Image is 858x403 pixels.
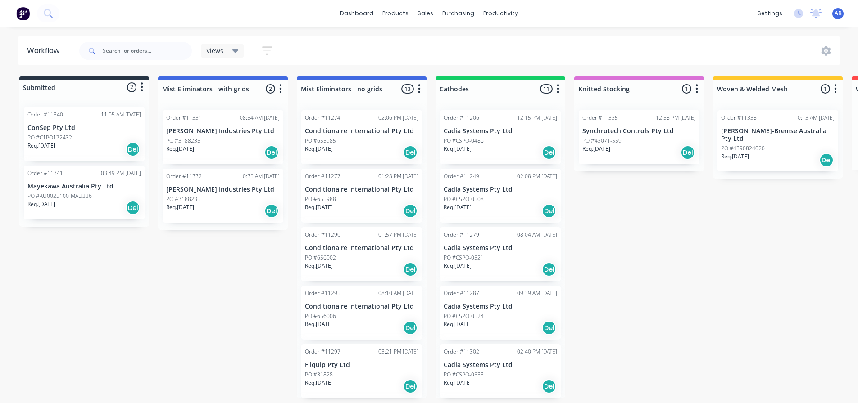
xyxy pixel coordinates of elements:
[819,153,834,167] div: Del
[438,7,479,20] div: purchasing
[166,114,202,122] div: Order #11331
[542,204,556,218] div: Del
[305,379,333,387] p: Req. [DATE]
[240,172,280,180] div: 10:35 AM [DATE]
[440,169,561,223] div: Order #1124902:08 PM [DATE]Cadia Systems Pty LtdPO #CSPO-0508Req.[DATE]Del
[542,321,556,335] div: Del
[166,186,280,193] p: [PERSON_NAME] Industries Pty Ltd
[444,145,472,153] p: Req. [DATE]
[163,169,283,223] div: Order #1133210:35 AM [DATE][PERSON_NAME] Industries Pty LtdPO #3188235Req.[DATE]Del
[305,262,333,270] p: Req. [DATE]
[166,145,194,153] p: Req. [DATE]
[126,201,140,215] div: Del
[444,195,484,203] p: PO #CSPO-0508
[27,111,63,119] div: Order #11340
[378,7,413,20] div: products
[444,371,484,379] p: PO #CSPO-0533
[27,200,55,208] p: Req. [DATE]
[721,127,835,143] p: [PERSON_NAME]-Bremse Australia Pty Ltd
[582,145,610,153] p: Req. [DATE]
[336,7,378,20] a: dashboard
[542,262,556,277] div: Del
[27,192,92,200] p: PO #AU0025100-MAU226
[27,142,55,150] p: Req. [DATE]
[166,203,194,211] p: Req. [DATE]
[378,231,418,239] div: 01:57 PM [DATE]
[305,320,333,328] p: Req. [DATE]
[403,321,418,335] div: Del
[264,204,279,218] div: Del
[440,110,561,164] div: Order #1120612:15 PM [DATE]Cadia Systems Pty LtdPO #CSPO-0486Req.[DATE]Del
[444,137,484,145] p: PO #CSPO-0486
[301,286,422,340] div: Order #1129508:10 AM [DATE]Conditionaire International Pty LtdPO #656006Req.[DATE]Del
[444,244,557,252] p: Cadia Systems Pty Ltd
[517,231,557,239] div: 08:04 AM [DATE]
[440,286,561,340] div: Order #1128709:39 AM [DATE]Cadia Systems Pty LtdPO #CSPO-0524Req.[DATE]Del
[27,183,141,190] p: Mayekawa Australia Pty Ltd
[835,9,842,18] span: AB
[656,114,696,122] div: 12:58 PM [DATE]
[444,348,479,356] div: Order #11302
[479,7,522,20] div: productivity
[305,303,418,310] p: Conditionaire International Pty Ltd
[753,7,787,20] div: settings
[305,195,336,203] p: PO #655988
[542,379,556,394] div: Del
[301,110,422,164] div: Order #1127402:06 PM [DATE]Conditionaire International Pty LtdPO #655985Req.[DATE]Del
[166,172,202,180] div: Order #11332
[305,312,336,320] p: PO #656006
[305,145,333,153] p: Req. [DATE]
[582,114,618,122] div: Order #11335
[27,124,141,132] p: ConSep Pty Ltd
[101,111,141,119] div: 11:05 AM [DATE]
[301,169,422,223] div: Order #1127701:28 PM [DATE]Conditionaire International Pty LtdPO #655988Req.[DATE]Del
[378,289,418,297] div: 08:10 AM [DATE]
[240,114,280,122] div: 08:54 AM [DATE]
[305,371,333,379] p: PO #31828
[378,348,418,356] div: 03:21 PM [DATE]
[166,195,200,203] p: PO #3188235
[24,107,145,161] div: Order #1134011:05 AM [DATE]ConSep Pty LtdPO #C1PO172432Req.[DATE]Del
[264,145,279,160] div: Del
[103,42,192,60] input: Search for orders...
[681,145,695,160] div: Del
[27,169,63,177] div: Order #11341
[444,254,484,262] p: PO #CSPO-0521
[413,7,438,20] div: sales
[794,114,835,122] div: 10:13 AM [DATE]
[517,172,557,180] div: 02:08 PM [DATE]
[579,110,699,164] div: Order #1133512:58 PM [DATE]Synchrotech Controls Pty LtdPO #43071-559Req.[DATE]Del
[444,262,472,270] p: Req. [DATE]
[305,172,340,180] div: Order #11277
[301,344,422,398] div: Order #1129703:21 PM [DATE]Filquip Pty LtdPO #31828Req.[DATE]Del
[403,145,418,160] div: Del
[403,204,418,218] div: Del
[206,46,223,55] span: Views
[542,145,556,160] div: Del
[27,45,64,56] div: Workflow
[517,289,557,297] div: 09:39 AM [DATE]
[305,127,418,135] p: Conditionaire International Pty Ltd
[301,227,422,281] div: Order #1129001:57 PM [DATE]Conditionaire International Pty LtdPO #656002Req.[DATE]Del
[444,312,484,320] p: PO #CSPO-0524
[444,320,472,328] p: Req. [DATE]
[305,203,333,211] p: Req. [DATE]
[305,114,340,122] div: Order #11274
[440,344,561,398] div: Order #1130202:40 PM [DATE]Cadia Systems Pty LtdPO #CSPO-0533Req.[DATE]Del
[721,152,749,161] p: Req. [DATE]
[403,262,418,277] div: Del
[444,289,479,297] div: Order #11287
[582,137,622,145] p: PO #43071-559
[101,169,141,177] div: 03:49 PM [DATE]
[444,127,557,135] p: Cadia Systems Pty Ltd
[305,231,340,239] div: Order #11290
[305,186,418,193] p: Conditionaire International Pty Ltd
[444,303,557,310] p: Cadia Systems Pty Ltd
[717,110,838,171] div: Order #1133810:13 AM [DATE][PERSON_NAME]-Bremse Australia Pty LtdPO #4390824020Req.[DATE]Del
[305,289,340,297] div: Order #11295
[166,137,200,145] p: PO #3188235
[378,114,418,122] div: 02:06 PM [DATE]
[517,348,557,356] div: 02:40 PM [DATE]
[444,186,557,193] p: Cadia Systems Pty Ltd
[305,361,418,369] p: Filquip Pty Ltd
